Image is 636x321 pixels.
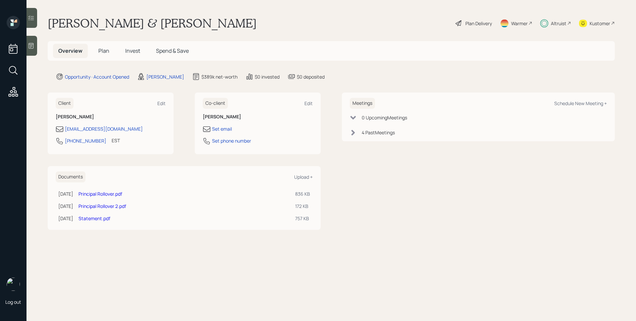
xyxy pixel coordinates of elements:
span: Overview [58,47,82,54]
div: Edit [157,100,166,106]
div: Upload + [294,174,313,180]
h6: Client [56,98,74,109]
div: [DATE] [58,190,73,197]
div: Schedule New Meeting + [554,100,607,106]
div: Set phone number [212,137,251,144]
img: james-distasi-headshot.png [7,278,20,291]
span: Plan [98,47,109,54]
div: Plan Delivery [465,20,492,27]
span: Invest [125,47,140,54]
h6: [PERSON_NAME] [203,114,313,120]
h6: Documents [56,171,85,182]
h1: [PERSON_NAME] & [PERSON_NAME] [48,16,257,31]
div: EST [112,137,120,144]
h6: Co-client [203,98,228,109]
div: 0 Upcoming Meeting s [362,114,407,121]
div: 836 KB [295,190,310,197]
div: Set email [212,125,232,132]
div: Log out [5,299,21,305]
a: Statement.pdf [79,215,110,222]
div: Kustomer [590,20,610,27]
div: [EMAIL_ADDRESS][DOMAIN_NAME] [65,125,143,132]
div: Edit [304,100,313,106]
div: [PERSON_NAME] [146,73,184,80]
div: $0 invested [255,73,280,80]
div: Altruist [551,20,566,27]
a: Principal Rollover.pdf [79,191,122,197]
span: Spend & Save [156,47,189,54]
div: [DATE] [58,203,73,210]
div: 757 KB [295,215,310,222]
a: Principal Rollover 2.pdf [79,203,126,209]
div: $0 deposited [297,73,325,80]
div: $389k net-worth [201,73,238,80]
div: Warmer [511,20,528,27]
h6: [PERSON_NAME] [56,114,166,120]
div: 172 KB [295,203,310,210]
div: Opportunity · Account Opened [65,73,129,80]
div: [PHONE_NUMBER] [65,137,106,144]
div: 4 Past Meeting s [362,129,395,136]
div: [DATE] [58,215,73,222]
h6: Meetings [350,98,375,109]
